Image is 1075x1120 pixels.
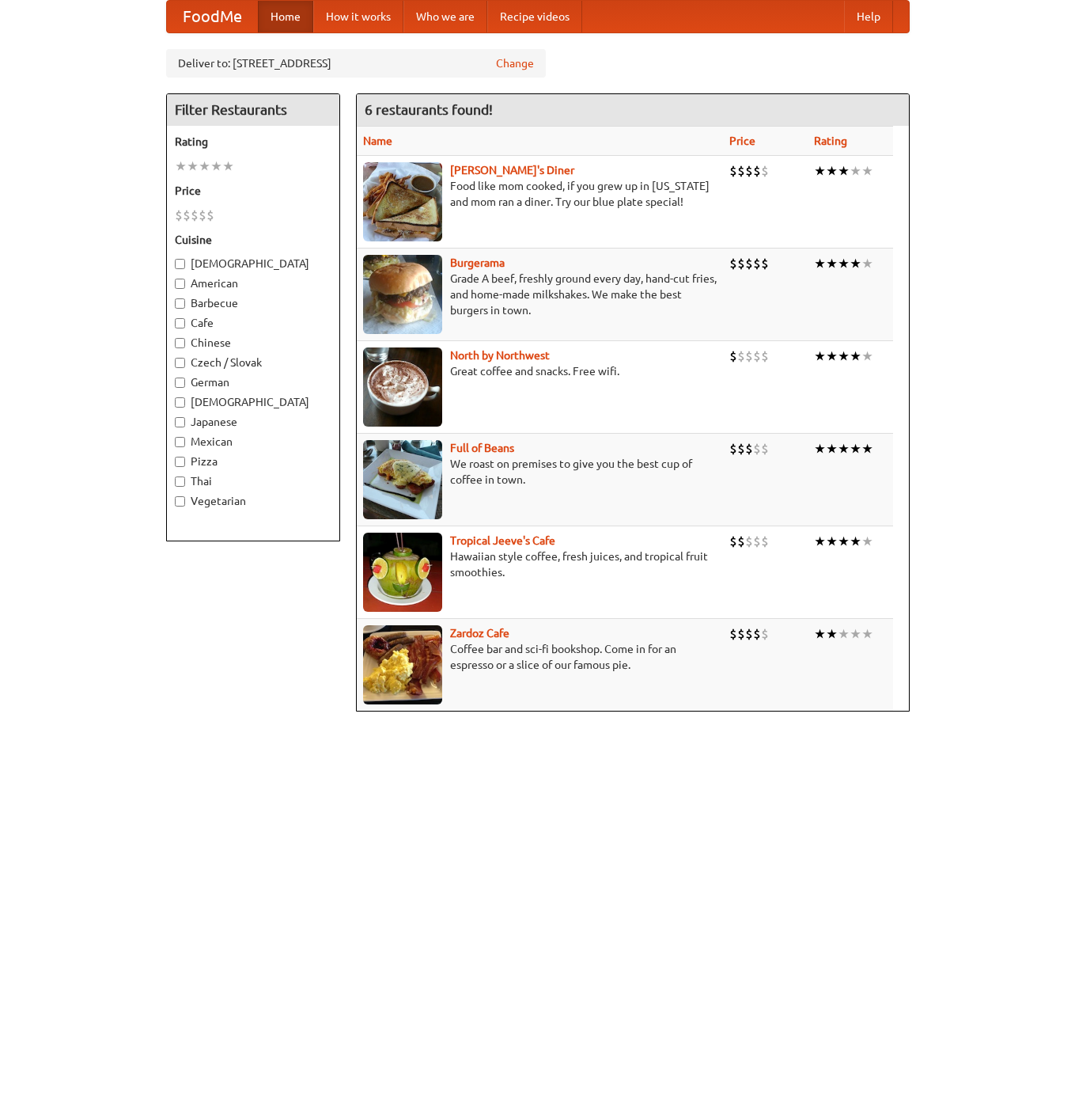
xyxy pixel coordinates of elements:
[729,162,737,180] li: $
[222,158,234,175] li: ★
[199,207,206,224] li: $
[761,625,769,643] li: $
[826,347,838,365] li: ★
[753,440,761,457] li: $
[363,271,717,318] p: Grade A beef, freshly ground every day, hand-cut fries, and home-made milkshakes. We make the bes...
[737,347,745,365] li: $
[175,295,331,311] label: Barbecue
[838,533,850,550] li: ★
[729,347,737,365] li: $
[175,473,331,489] label: Thai
[737,255,745,272] li: $
[175,232,331,248] h5: Cuisine
[175,378,185,388] input: German
[450,627,509,640] a: Zardoz Cafe
[175,355,331,370] label: Czech / Slovak
[838,625,850,643] li: ★
[761,533,769,550] li: $
[206,207,214,224] li: $
[175,394,331,410] label: [DEMOGRAPHIC_DATA]
[826,255,838,272] li: ★
[745,347,753,365] li: $
[363,533,442,612] img: jeeves.jpg
[175,279,185,289] input: American
[175,496,185,507] input: Vegetarian
[175,183,331,199] h5: Price
[363,255,442,334] img: burgerama.jpg
[861,533,873,550] li: ★
[258,1,313,32] a: Home
[745,440,753,457] li: $
[814,440,826,457] li: ★
[814,162,826,180] li: ★
[363,162,442,241] img: sallys.jpg
[403,1,487,32] a: Who we are
[861,440,873,457] li: ★
[850,162,861,180] li: ★
[838,440,850,457] li: ★
[753,533,761,550] li: $
[814,135,847,147] a: Rating
[850,347,861,365] li: ★
[729,625,737,643] li: $
[761,162,769,180] li: $
[363,178,717,210] p: Food like mom cooked, if you grew up in [US_STATE] and mom ran a diner. Try our blue plate special!
[363,440,442,519] img: beans.jpg
[175,414,331,430] label: Japanese
[187,158,199,175] li: ★
[838,162,850,180] li: ★
[729,533,737,550] li: $
[175,134,331,150] h5: Rating
[850,440,861,457] li: ★
[826,533,838,550] li: ★
[850,533,861,550] li: ★
[175,397,185,408] input: [DEMOGRAPHIC_DATA]
[450,534,555,547] b: Tropical Jeeve's Cafe
[814,533,826,550] li: ★
[761,347,769,365] li: $
[363,347,442,427] img: north.jpg
[175,434,331,450] label: Mexican
[745,625,753,643] li: $
[861,255,873,272] li: ★
[175,275,331,291] label: American
[737,533,745,550] li: $
[826,162,838,180] li: ★
[175,417,185,427] input: Japanese
[729,440,737,457] li: $
[838,347,850,365] li: ★
[729,255,737,272] li: $
[850,625,861,643] li: ★
[450,349,550,362] a: North by Northwest
[761,255,769,272] li: $
[363,625,442,704] img: zardoz.jpg
[175,374,331,390] label: German
[450,256,505,269] b: Burgerama
[745,533,753,550] li: $
[761,440,769,457] li: $
[175,256,331,271] label: [DEMOGRAPHIC_DATA]
[191,207,199,224] li: $
[167,94,339,126] h4: Filter Restaurants
[450,164,574,177] a: [PERSON_NAME]'s Diner
[496,55,534,71] a: Change
[753,625,761,643] li: $
[363,135,392,147] a: Name
[729,135,755,147] a: Price
[175,158,187,175] li: ★
[861,347,873,365] li: ★
[450,442,514,454] a: Full of Beans
[183,207,191,224] li: $
[210,158,222,175] li: ★
[175,298,185,309] input: Barbecue
[487,1,582,32] a: Recipe videos
[826,625,838,643] li: ★
[175,315,331,331] label: Cafe
[175,437,185,447] input: Mexican
[745,255,753,272] li: $
[838,255,850,272] li: ★
[175,457,185,467] input: Pizza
